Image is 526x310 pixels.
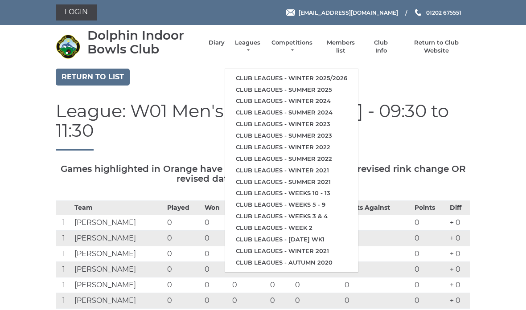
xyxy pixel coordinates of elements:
[271,39,313,55] a: Competitions
[342,200,413,215] th: Shots Against
[225,142,358,153] a: Club leagues - Winter 2022
[225,222,358,234] a: Club leagues - Week 2
[202,215,230,230] td: 0
[165,215,202,230] td: 0
[202,293,230,308] td: 0
[448,200,470,215] th: Diff
[412,200,448,215] th: Points
[165,230,202,246] td: 0
[225,245,358,257] a: Club leagues - Winter 2021
[403,39,470,55] a: Return to Club Website
[415,9,421,16] img: Phone us
[448,277,470,293] td: + 0
[56,293,72,308] td: 1
[234,39,262,55] a: Leagues
[342,261,413,277] td: 0
[56,101,470,151] h1: League: W01 Men's Triples - [DATE] - 09:30 to 11:30
[202,261,230,277] td: 0
[448,246,470,261] td: + 0
[202,200,230,215] th: Won
[202,246,230,261] td: 0
[448,230,470,246] td: + 0
[56,277,72,293] td: 1
[225,118,358,130] a: Club leagues - Winter 2023
[225,130,358,142] a: Club leagues - Summer 2023
[412,293,448,308] td: 0
[225,211,358,222] a: Club leagues - Weeks 3 & 4
[225,257,358,269] a: Club leagues - Autumn 2020
[225,153,358,165] a: Club leagues - Summer 2022
[56,230,72,246] td: 1
[286,9,295,16] img: Email
[56,246,72,261] td: 1
[225,95,358,107] a: Club leagues - Winter 2024
[286,8,398,17] a: Email [EMAIL_ADDRESS][DOMAIN_NAME]
[56,4,97,20] a: Login
[87,29,200,56] div: Dolphin Indoor Bowls Club
[293,277,342,293] td: 0
[448,261,470,277] td: + 0
[368,39,394,55] a: Club Info
[72,246,165,261] td: [PERSON_NAME]
[165,277,202,293] td: 0
[342,215,413,230] td: 0
[202,277,230,293] td: 0
[412,246,448,261] td: 0
[225,234,358,245] a: Club leagues - [DATE] wk1
[426,9,461,16] span: 01202 675551
[72,215,165,230] td: [PERSON_NAME]
[225,188,358,199] a: Club leagues - Weeks 10 - 13
[448,293,470,308] td: + 0
[56,69,130,86] a: Return to list
[342,277,413,293] td: 0
[72,293,165,308] td: [PERSON_NAME]
[412,261,448,277] td: 0
[165,200,202,215] th: Played
[448,215,470,230] td: + 0
[165,246,202,261] td: 0
[225,84,358,96] a: Club leagues - Summer 2025
[72,261,165,277] td: [PERSON_NAME]
[72,200,165,215] th: Team
[225,165,358,176] a: Club leagues - Winter 2021
[165,293,202,308] td: 0
[342,230,413,246] td: 0
[412,215,448,230] td: 0
[322,39,359,55] a: Members list
[209,39,225,47] a: Diary
[268,277,293,293] td: 0
[56,34,80,59] img: Dolphin Indoor Bowls Club
[230,293,267,308] td: 0
[225,107,358,118] a: Club leagues - Summer 2024
[165,261,202,277] td: 0
[342,293,413,308] td: 0
[230,277,267,293] td: 0
[202,230,230,246] td: 0
[412,277,448,293] td: 0
[299,9,398,16] span: [EMAIL_ADDRESS][DOMAIN_NAME]
[225,176,358,188] a: Club leagues - Summer 2021
[72,230,165,246] td: [PERSON_NAME]
[293,293,342,308] td: 0
[56,215,72,230] td: 1
[225,199,358,211] a: Club leagues - Weeks 5 - 9
[412,230,448,246] td: 0
[56,164,470,184] h5: Games highlighted in Orange have changed. Please check for a revised rink change OR revised date ...
[225,73,358,84] a: Club leagues - Winter 2025/2026
[268,293,293,308] td: 0
[225,69,358,273] ul: Leagues
[72,277,165,293] td: [PERSON_NAME]
[56,261,72,277] td: 1
[342,246,413,261] td: 0
[414,8,461,17] a: Phone us 01202 675551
